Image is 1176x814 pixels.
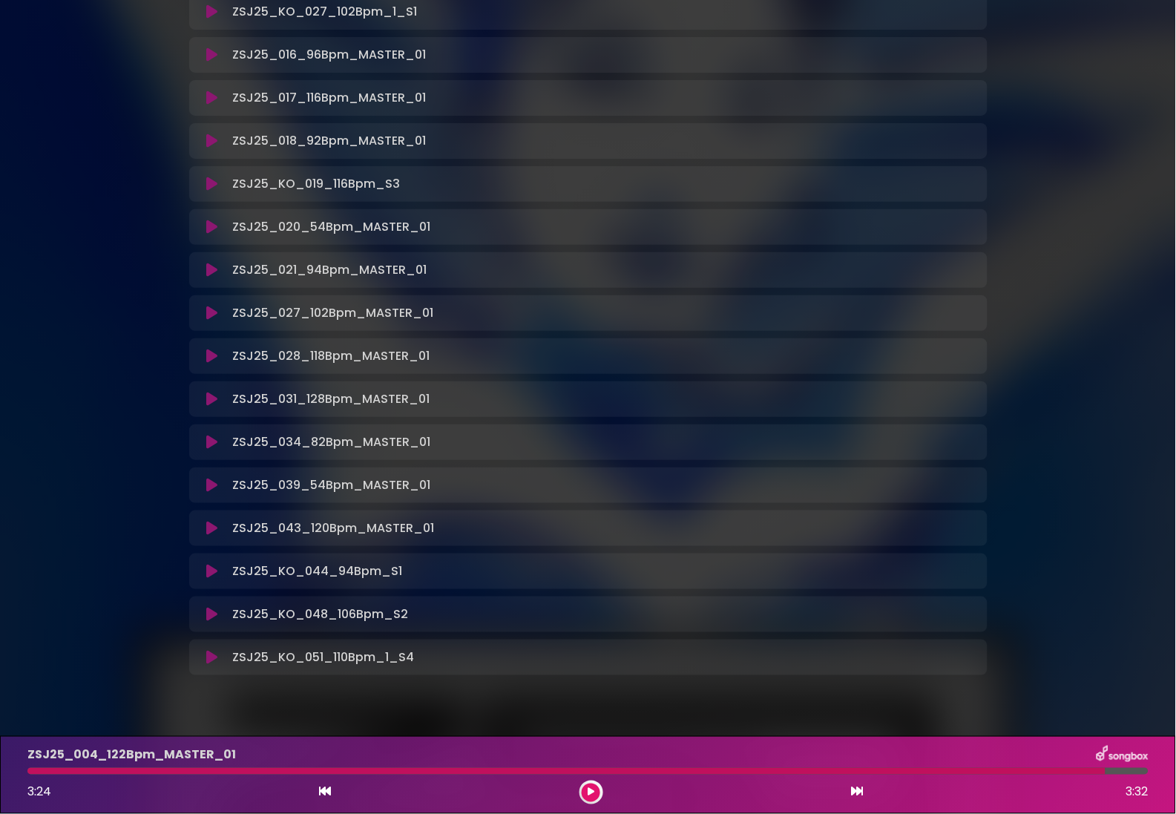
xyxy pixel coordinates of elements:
[232,519,434,537] p: ZSJ25_043_120Bpm_MASTER_01
[232,218,430,236] p: ZSJ25_020_54Bpm_MASTER_01
[232,390,430,408] p: ZSJ25_031_128Bpm_MASTER_01
[232,3,417,21] p: ZSJ25_KO_027_102Bpm_1_S1
[232,433,430,451] p: ZSJ25_034_82Bpm_MASTER_01
[232,175,400,193] p: ZSJ25_KO_019_116Bpm_S3
[232,347,430,365] p: ZSJ25_028_118Bpm_MASTER_01
[232,562,402,580] p: ZSJ25_KO_044_94Bpm_S1
[232,132,426,150] p: ZSJ25_018_92Bpm_MASTER_01
[232,304,433,322] p: ZSJ25_027_102Bpm_MASTER_01
[232,649,414,666] p: ZSJ25_KO_051_110Bpm_1_S4
[232,605,408,623] p: ZSJ25_KO_048_106Bpm_S2
[232,46,426,64] p: ZSJ25_016_96Bpm_MASTER_01
[232,476,430,494] p: ZSJ25_039_54Bpm_MASTER_01
[232,89,426,107] p: ZSJ25_017_116Bpm_MASTER_01
[232,261,427,279] p: ZSJ25_021_94Bpm_MASTER_01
